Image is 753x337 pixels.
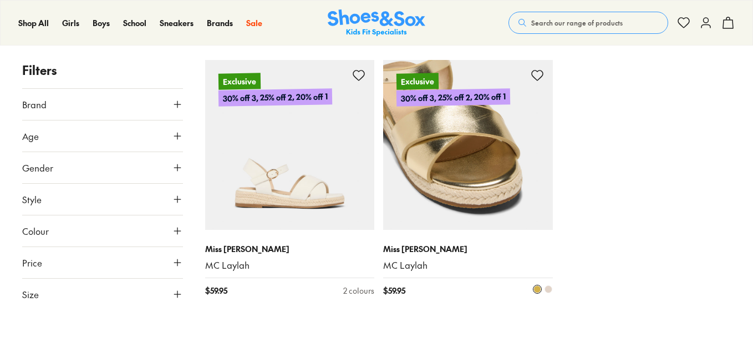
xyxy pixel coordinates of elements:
span: Style [22,193,42,206]
button: Style [22,184,183,215]
a: Exclusive30% off 3, 25% off 2, 20% off 1 [383,60,553,230]
p: Miss [PERSON_NAME] [383,243,553,255]
button: Size [22,279,183,310]
p: Miss [PERSON_NAME] [205,243,375,255]
button: Search our range of products [508,12,668,34]
span: Search our range of products [531,18,623,28]
a: Boys [93,17,110,29]
button: Colour [22,215,183,247]
span: Colour [22,224,49,238]
button: Brand [22,89,183,120]
a: Exclusive30% off 3, 25% off 2, 20% off 1 [205,60,375,230]
a: Shop All [18,17,49,29]
span: Boys [93,17,110,28]
a: Sneakers [160,17,194,29]
button: Age [22,120,183,152]
span: Sneakers [160,17,194,28]
div: 2 colours [343,285,374,296]
img: SNS_Logo_Responsive.svg [328,9,425,37]
span: Brand [22,98,47,111]
span: Sale [246,17,262,28]
span: Price [22,256,42,269]
p: Filters [22,61,183,79]
span: Girls [62,17,79,28]
a: School [123,17,146,29]
p: Exclusive [218,73,260,89]
a: Girls [62,17,79,29]
span: $ 59.95 [205,285,227,296]
a: MC Laylah [383,259,553,271]
span: Shop All [18,17,49,28]
p: 30% off 3, 25% off 2, 20% off 1 [396,89,510,106]
span: Brands [207,17,233,28]
a: MC Laylah [205,259,375,271]
a: Sale [246,17,262,29]
span: Age [22,129,39,143]
span: School [123,17,146,28]
span: Gender [22,161,53,174]
p: Exclusive [396,73,439,90]
a: Brands [207,17,233,29]
button: Gender [22,152,183,183]
a: Shoes & Sox [328,9,425,37]
p: 30% off 3, 25% off 2, 20% off 1 [218,88,332,107]
span: $ 59.95 [383,285,405,296]
iframe: Gorgias live chat messenger [11,263,55,304]
button: Price [22,247,183,278]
